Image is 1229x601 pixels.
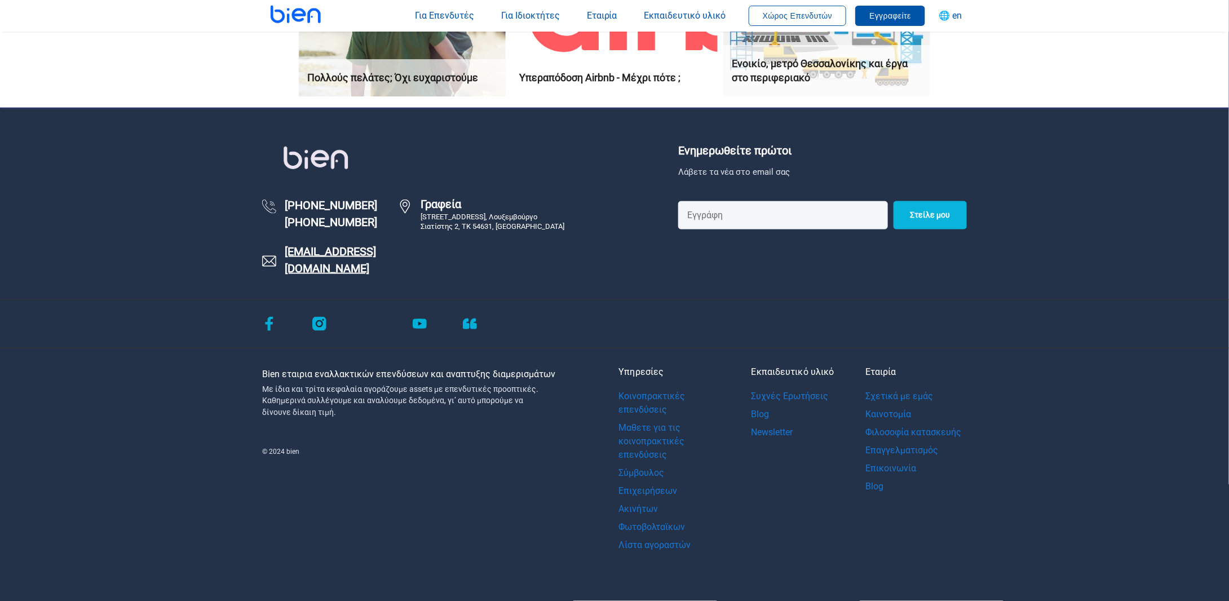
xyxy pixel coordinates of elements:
[262,447,611,457] p: © 2024 bien
[894,201,967,229] button: Submit Button
[619,365,726,388] span: Υπηρεσίες
[285,197,398,231] span: [PHONE_NUMBER] [PHONE_NUMBER]
[910,210,950,221] span: Στείλε μου
[865,424,961,442] a: Φιλοσοφία κατασκευής
[619,519,726,537] a: Φωτοβολταϊκων
[644,10,726,21] span: Εκπαιδευτικό υλικό
[312,318,326,329] a: instagram
[262,197,398,231] a: header-logo.png [PHONE_NUMBER] [PHONE_NUMBER]
[262,246,276,277] img: header-logo.png
[751,365,834,388] span: Εκπαιδευτικό υλικό
[262,383,541,419] p: Με ίδια και τρίτα κεφαλαία αγοράζουμε assets με επενδυτικές προοπτικές. Καθημερινά συλλέγουμε και...
[421,222,564,231] span: Σιατίστης 2, ΤΚ 54631, [GEOGRAPHIC_DATA]
[678,166,967,179] p: Λάβετε τα νέα στο email σας
[749,10,847,21] a: Χώρος Επενδυτών
[865,388,961,406] a: Σχετικά με εμάς
[421,197,564,212] strong: Γραφεία
[619,465,726,483] a: Σύμβουλος
[619,501,726,519] a: Ακινήτων
[619,419,726,465] a: Μαθετε για τις κοινοπρακτικές επενδύσεις
[855,6,925,26] button: Εγγραφείτε
[619,483,726,501] a: Επιχειρήσεων
[262,243,398,277] a: [EMAIL_ADDRESS][DOMAIN_NAME]
[855,10,925,21] a: Εγγραφείτε
[262,200,276,214] div: header-logo.png
[413,318,427,329] a: youtube
[732,56,922,85] p: Ενοικίο, μετρό Θεσσαλονίκης και έργα στο περιφεριακό
[865,442,961,460] a: Επαγγελματισμός
[869,11,911,20] span: Εγγραφείτε
[307,70,478,85] p: Πολλούς πελάτες; Όχι ευχαριστούμε
[398,200,412,214] img: header-logo.png
[749,6,847,26] button: Χώρος Επενδυτών
[865,478,961,496] a: Blog
[262,122,670,194] a: bien Logo
[678,142,967,160] h3: Ενημερωθείτε πρώτοι
[262,365,611,383] h2: Bien εταιρια εναλλακτικών επενδύσεων και αναπτυξης διαμερισμάτων
[285,243,398,277] span: [EMAIL_ADDRESS][DOMAIN_NAME]
[520,70,681,85] p: Υπεραπόδοση Airbnb - Μέχρι πότε ;
[421,213,537,221] span: [STREET_ADDRESS], Λουξεμβούργο
[865,365,961,388] span: Εταιρία
[865,406,961,424] a: Καινοτομία
[751,424,834,442] a: Newsletter
[619,537,726,555] a: Λίστα αγοραστών
[751,406,834,424] a: Blog
[678,201,888,229] input: Εγγράφη
[865,460,961,478] a: Επικοινωνία
[463,318,477,329] a: blog
[751,388,834,406] a: Συχνές Ερωτήσεις
[415,10,474,21] span: Για Επενδυτές
[939,10,962,21] span: 🌐 en
[763,11,833,20] span: Χώρος Επενδυτών
[262,122,375,194] div: header-logo.png
[501,10,560,21] span: Για Ιδιοκτήτες
[362,318,377,329] a: twitter
[262,318,276,329] a: facebook
[587,10,617,21] span: Εταιρία
[619,388,726,419] a: Κοινοπρακτικές επενδύσεις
